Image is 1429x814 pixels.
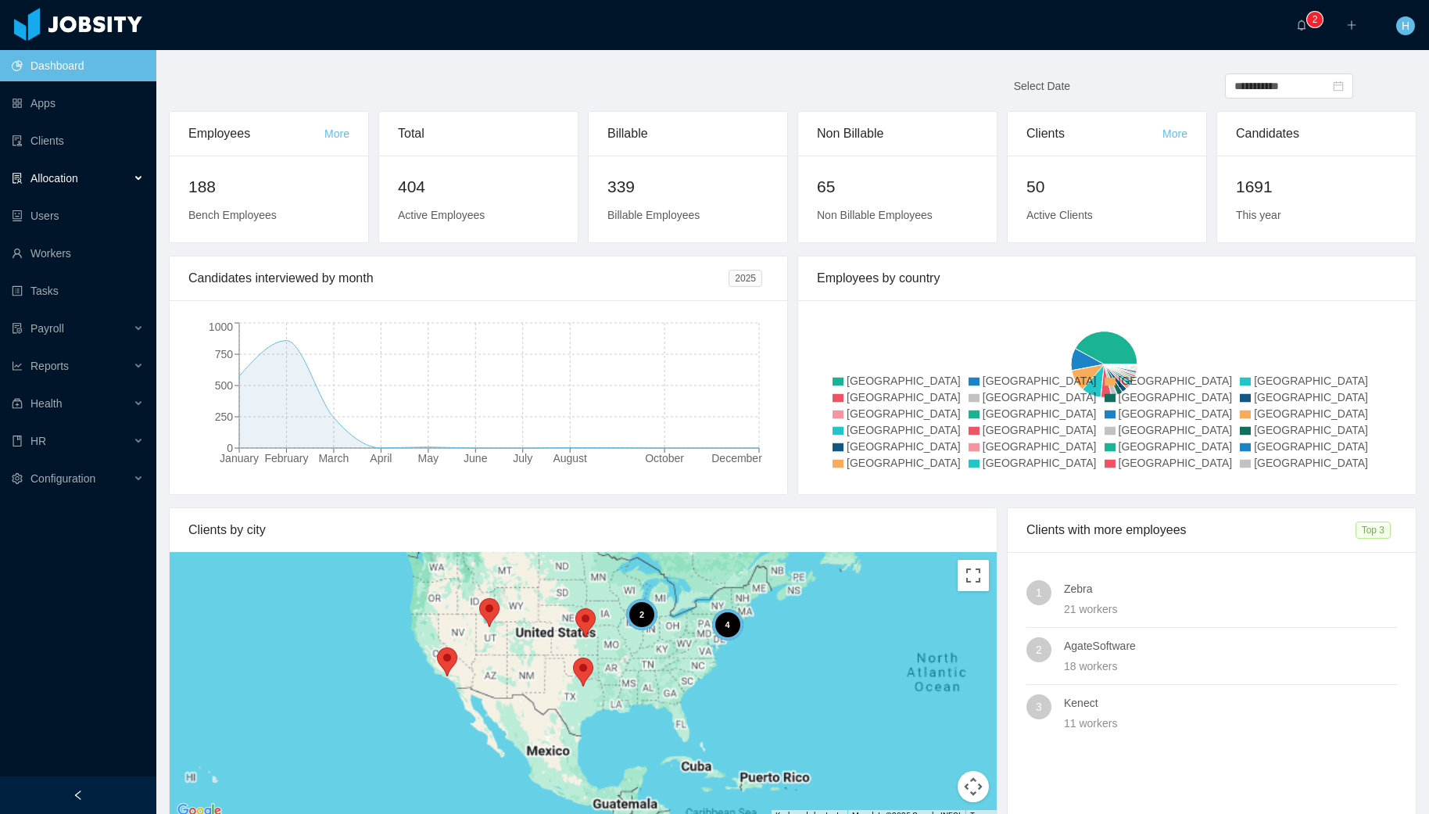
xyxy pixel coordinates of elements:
i: icon: medicine-box [12,398,23,409]
a: icon: pie-chartDashboard [12,50,144,81]
div: Candidates interviewed by month [188,256,729,300]
a: More [1162,127,1187,140]
span: [GEOGRAPHIC_DATA] [983,391,1097,403]
h4: Zebra [1064,580,1397,597]
i: icon: bell [1296,20,1307,30]
span: HR [30,435,46,447]
span: [GEOGRAPHIC_DATA] [847,375,961,387]
a: icon: profileTasks [12,275,144,307]
span: 2025 [729,270,762,287]
div: 2 [626,599,657,630]
span: [GEOGRAPHIC_DATA] [1119,375,1233,387]
span: [GEOGRAPHIC_DATA] [847,391,961,403]
a: icon: userWorkers [12,238,144,269]
tspan: 250 [215,411,234,423]
div: Billable [607,112,768,156]
div: Total [398,112,559,156]
sup: 2 [1307,12,1323,27]
div: Employees by country [817,256,1397,300]
a: icon: robotUsers [12,200,144,231]
span: [GEOGRAPHIC_DATA] [1119,391,1233,403]
div: Clients by city [188,508,978,552]
span: 3 [1036,694,1042,719]
h4: AgateSoftware [1064,637,1397,654]
span: Active Employees [398,209,485,221]
i: icon: setting [12,473,23,484]
span: [GEOGRAPHIC_DATA] [1254,391,1368,403]
span: [GEOGRAPHIC_DATA] [847,424,961,436]
tspan: December [711,452,762,464]
span: Billable Employees [607,209,700,221]
button: Map camera controls [958,771,989,802]
span: [GEOGRAPHIC_DATA] [983,457,1097,469]
span: [GEOGRAPHIC_DATA] [1254,375,1368,387]
span: Active Clients [1026,209,1093,221]
span: [GEOGRAPHIC_DATA] [847,407,961,420]
tspan: July [513,452,532,464]
div: Clients [1026,112,1162,156]
span: [GEOGRAPHIC_DATA] [983,440,1097,453]
tspan: October [645,452,684,464]
h2: 65 [817,174,978,199]
h4: Kenect [1064,694,1397,712]
button: Toggle fullscreen view [958,560,989,591]
span: [GEOGRAPHIC_DATA] [1119,407,1233,420]
i: icon: line-chart [12,360,23,371]
a: More [324,127,349,140]
span: [GEOGRAPHIC_DATA] [1119,424,1233,436]
span: Select Date [1014,80,1070,92]
span: [GEOGRAPHIC_DATA] [1119,440,1233,453]
a: icon: appstoreApps [12,88,144,119]
tspan: 500 [215,379,234,392]
tspan: January [220,452,259,464]
i: icon: solution [12,173,23,184]
span: [GEOGRAPHIC_DATA] [983,424,1097,436]
tspan: June [464,452,488,464]
span: This year [1236,209,1281,221]
span: Health [30,397,62,410]
tspan: February [264,452,308,464]
div: 11 workers [1064,715,1397,732]
tspan: April [370,452,392,464]
i: icon: book [12,436,23,446]
div: Clients with more employees [1026,508,1356,552]
span: [GEOGRAPHIC_DATA] [847,440,961,453]
h2: 404 [398,174,559,199]
i: icon: calendar [1333,81,1344,91]
span: Payroll [30,322,64,335]
span: [GEOGRAPHIC_DATA] [1254,457,1368,469]
div: Non Billable [817,112,978,156]
span: H [1402,16,1409,35]
h2: 1691 [1236,174,1397,199]
tspan: May [418,452,439,464]
span: [GEOGRAPHIC_DATA] [1254,407,1368,420]
div: 4 [712,609,743,640]
span: Configuration [30,472,95,485]
span: 2 [1036,637,1042,662]
span: Top 3 [1356,522,1391,539]
div: 21 workers [1064,601,1397,618]
tspan: 750 [215,348,234,360]
span: 1 [1036,580,1042,605]
span: [GEOGRAPHIC_DATA] [847,457,961,469]
h2: 188 [188,174,349,199]
span: [GEOGRAPHIC_DATA] [1119,457,1233,469]
h2: 50 [1026,174,1187,199]
span: Allocation [30,172,78,185]
span: [GEOGRAPHIC_DATA] [983,407,1097,420]
i: icon: file-protect [12,323,23,334]
span: [GEOGRAPHIC_DATA] [1254,440,1368,453]
h2: 339 [607,174,768,199]
tspan: 1000 [209,321,233,333]
p: 2 [1313,12,1318,27]
a: icon: auditClients [12,125,144,156]
i: icon: plus [1346,20,1357,30]
tspan: 0 [227,442,233,454]
tspan: March [318,452,349,464]
div: Candidates [1236,112,1397,156]
div: 18 workers [1064,658,1397,675]
span: Non Billable Employees [817,209,933,221]
tspan: August [553,452,587,464]
span: Bench Employees [188,209,277,221]
span: Reports [30,360,69,372]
